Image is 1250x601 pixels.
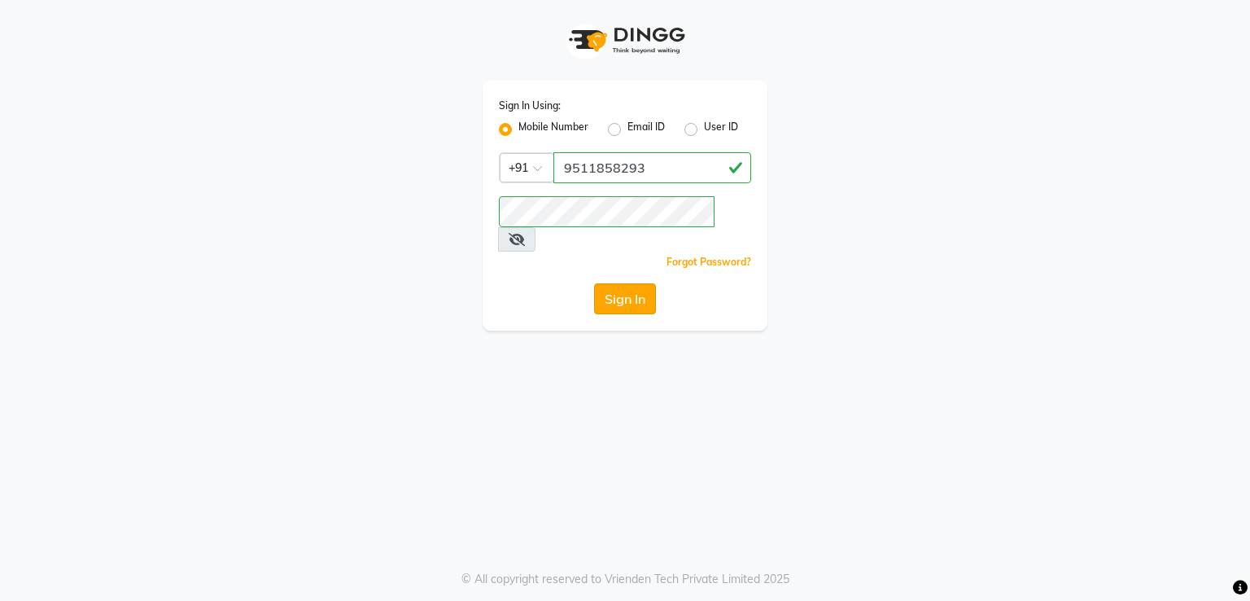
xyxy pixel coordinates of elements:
input: Username [553,152,751,183]
label: Email ID [627,120,665,139]
label: Mobile Number [518,120,588,139]
img: logo1.svg [560,16,690,64]
button: Sign In [594,283,656,314]
input: Username [499,196,715,227]
label: User ID [704,120,738,139]
label: Sign In Using: [499,99,561,113]
a: Forgot Password? [667,256,751,268]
